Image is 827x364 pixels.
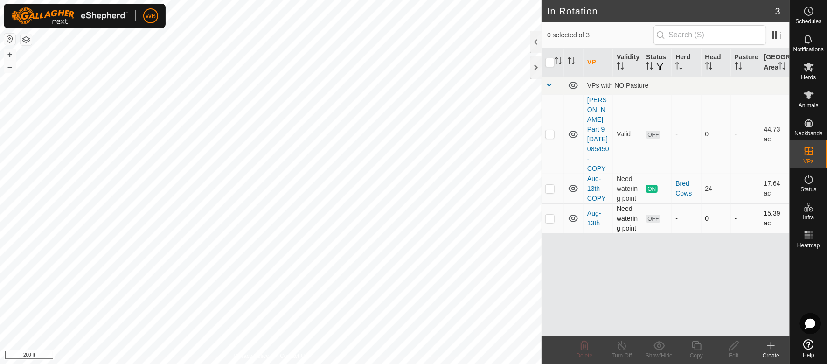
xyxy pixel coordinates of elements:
h2: In Rotation [547,6,775,17]
th: VP [584,49,613,77]
p-sorticon: Activate to sort [568,58,575,66]
p-sorticon: Activate to sort [675,63,683,71]
button: + [4,49,15,60]
td: Valid [613,95,642,174]
p-sorticon: Activate to sort [646,63,653,71]
span: 3 [775,4,780,18]
button: Map Layers [21,34,32,45]
img: Gallagher Logo [11,7,128,24]
span: Delete [577,352,593,359]
a: Aug-13th - COPY [587,175,606,202]
p-sorticon: Activate to sort [617,63,624,71]
div: Edit [715,351,752,360]
a: [PERSON_NAME] Part 9 [DATE] 085450 - COPY [587,96,609,172]
p-sorticon: Activate to sort [555,58,562,66]
td: 0 [702,203,731,233]
span: Animals [799,103,819,108]
span: OFF [646,131,660,139]
span: Status [800,187,816,192]
span: VPs [803,159,813,164]
td: - [731,174,760,203]
div: - [675,214,697,224]
span: OFF [646,215,660,223]
td: 17.64 ac [760,174,790,203]
button: Reset Map [4,34,15,45]
a: Aug-13th [587,210,601,227]
div: VPs with NO Pasture [587,82,786,89]
span: ON [646,185,657,193]
span: Notifications [793,47,824,52]
div: Create [752,351,790,360]
p-sorticon: Activate to sort [735,63,742,71]
span: Schedules [795,19,821,24]
a: Contact Us [280,352,307,360]
th: Head [702,49,731,77]
th: [GEOGRAPHIC_DATA] Area [760,49,790,77]
td: 24 [702,174,731,203]
a: Privacy Policy [234,352,269,360]
span: Infra [803,215,814,220]
span: Help [803,352,814,358]
th: Pasture [731,49,760,77]
div: Bred Cows [675,179,697,198]
th: Validity [613,49,642,77]
span: Heatmap [797,243,820,248]
span: WB [146,11,156,21]
th: Herd [672,49,701,77]
span: Herds [801,75,816,80]
td: Need watering point [613,174,642,203]
div: - [675,129,697,139]
th: Status [642,49,672,77]
td: - [731,203,760,233]
td: Need watering point [613,203,642,233]
span: 0 selected of 3 [547,30,653,40]
div: Show/Hide [640,351,678,360]
td: 15.39 ac [760,203,790,233]
td: 44.73 ac [760,95,790,174]
td: 0 [702,95,731,174]
button: – [4,61,15,72]
p-sorticon: Activate to sort [778,63,786,71]
td: - [731,95,760,174]
div: Turn Off [603,351,640,360]
span: Neckbands [794,131,822,136]
p-sorticon: Activate to sort [705,63,713,71]
input: Search (S) [653,25,766,45]
a: Help [790,336,827,362]
div: Copy [678,351,715,360]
